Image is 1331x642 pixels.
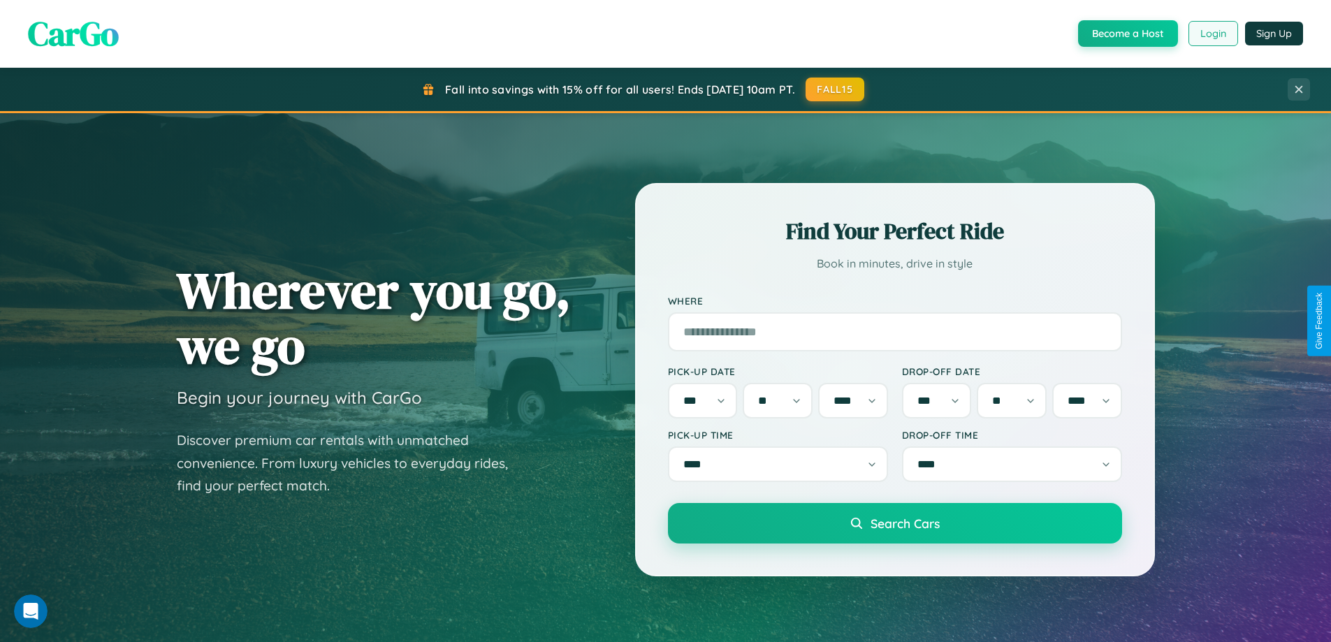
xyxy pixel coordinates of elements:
h1: Wherever you go, we go [177,263,571,373]
button: Sign Up [1245,22,1303,45]
label: Pick-up Date [668,365,888,377]
span: CarGo [28,10,119,57]
label: Where [668,295,1122,307]
button: Login [1188,21,1238,46]
span: Search Cars [871,516,940,531]
div: Give Feedback [1314,293,1324,349]
label: Drop-off Date [902,365,1122,377]
button: FALL15 [806,78,864,101]
button: Search Cars [668,503,1122,543]
h3: Begin your journey with CarGo [177,387,422,408]
button: Become a Host [1078,20,1178,47]
span: Fall into savings with 15% off for all users! Ends [DATE] 10am PT. [445,82,795,96]
h2: Find Your Perfect Ride [668,216,1122,247]
p: Book in minutes, drive in style [668,254,1122,274]
iframe: Intercom live chat [14,594,48,628]
label: Pick-up Time [668,429,888,441]
label: Drop-off Time [902,429,1122,441]
p: Discover premium car rentals with unmatched convenience. From luxury vehicles to everyday rides, ... [177,429,526,497]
